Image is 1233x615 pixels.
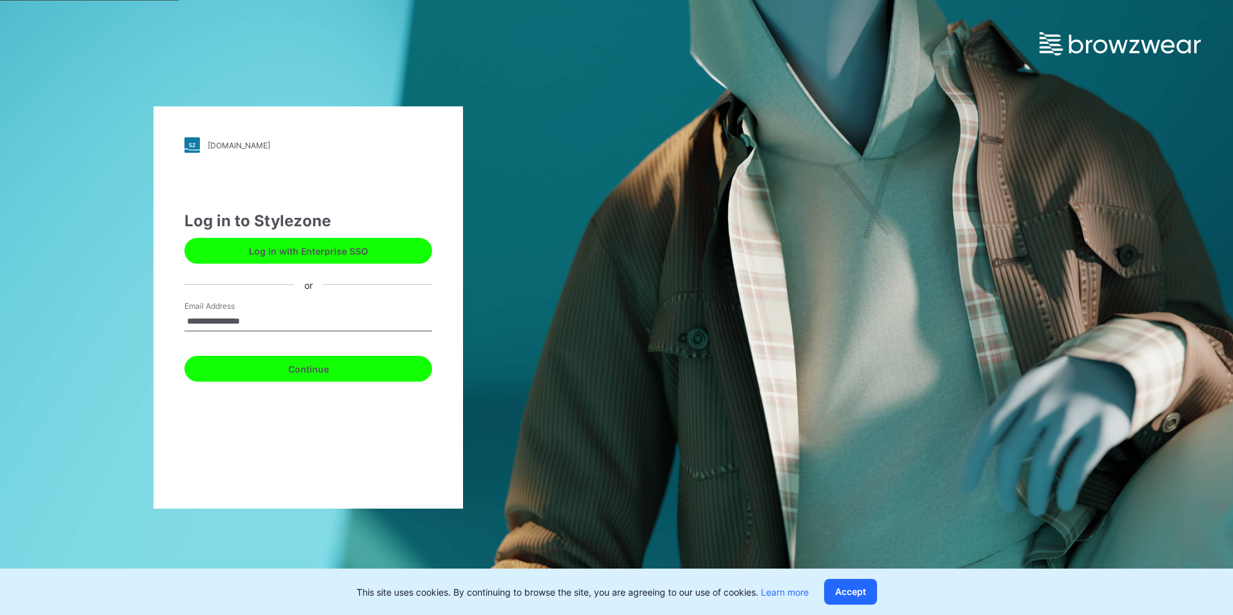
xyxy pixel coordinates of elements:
[1040,32,1201,55] img: browzwear-logo.e42bd6dac1945053ebaf764b6aa21510.svg
[294,278,323,291] div: or
[184,356,432,382] button: Continue
[184,137,432,153] a: [DOMAIN_NAME]
[184,300,275,312] label: Email Address
[208,141,270,150] div: [DOMAIN_NAME]
[761,587,809,598] a: Learn more
[184,137,200,153] img: stylezone-logo.562084cfcfab977791bfbf7441f1a819.svg
[184,238,432,264] button: Log in with Enterprise SSO
[184,210,432,233] div: Log in to Stylezone
[824,579,877,605] button: Accept
[357,585,809,599] p: This site uses cookies. By continuing to browse the site, you are agreeing to our use of cookies.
